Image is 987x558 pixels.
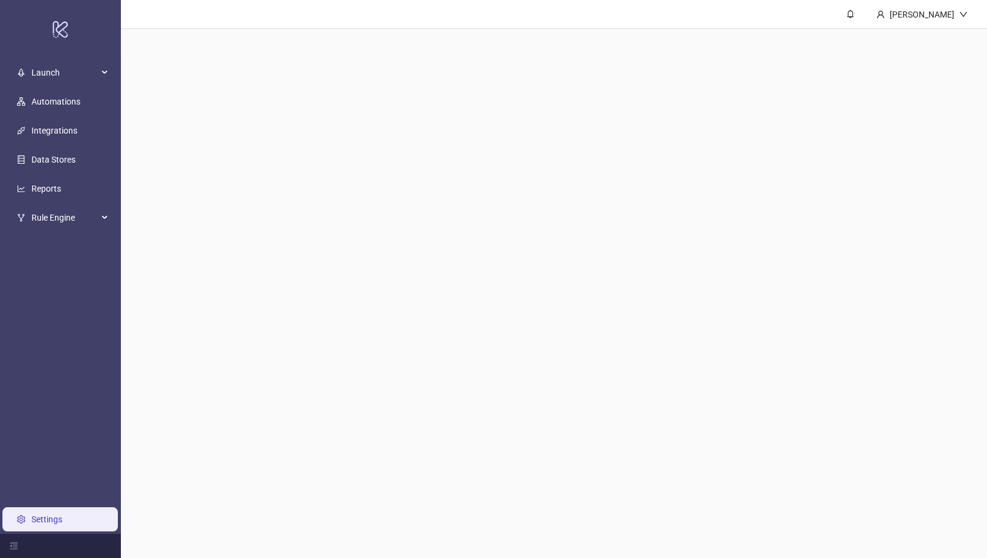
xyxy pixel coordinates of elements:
a: Integrations [31,126,77,135]
a: Data Stores [31,155,76,164]
a: Settings [31,514,62,524]
div: [PERSON_NAME] [885,8,959,21]
span: rocket [17,68,25,77]
span: bell [846,10,855,18]
a: Reports [31,184,61,193]
span: Rule Engine [31,206,98,230]
span: user [876,10,885,19]
span: menu-fold [10,542,18,550]
a: Automations [31,97,80,106]
span: fork [17,213,25,222]
span: Launch [31,60,98,85]
span: down [959,10,968,19]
